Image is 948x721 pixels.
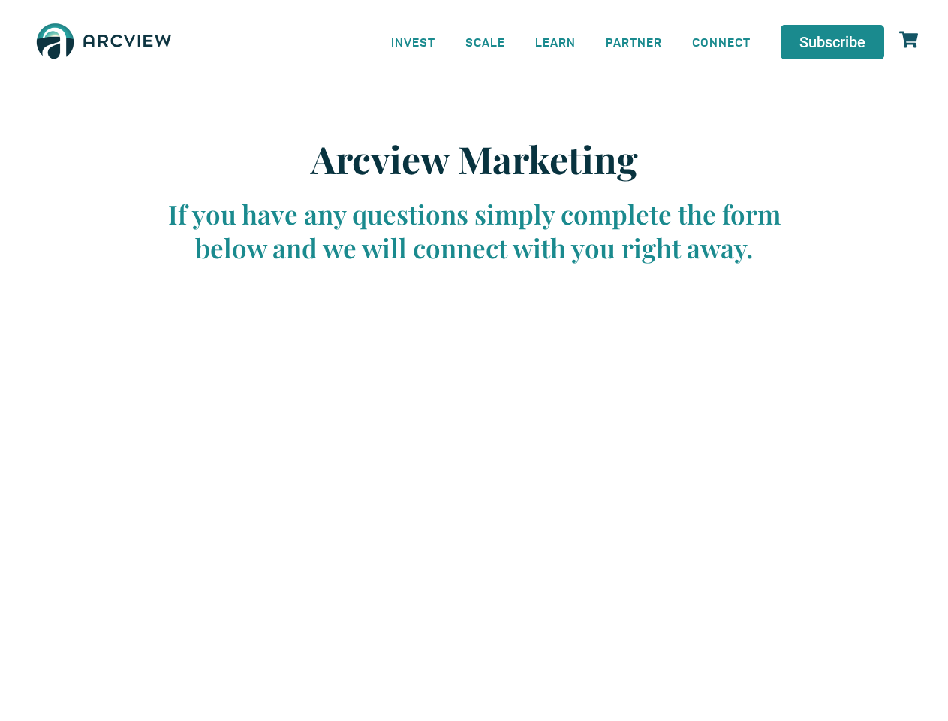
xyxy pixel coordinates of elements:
a: INVEST [376,25,450,59]
a: CONNECT [677,25,766,59]
div: If you have any questions simply complete the form below and we will connect with you right away. [152,197,797,265]
h2: Arcview Marketing [152,137,797,182]
a: SCALE [450,25,520,59]
img: The Arcview Group [30,15,178,69]
nav: Menu [376,25,766,59]
a: Subscribe [781,25,884,59]
span: Subscribe [799,35,865,50]
a: LEARN [520,25,591,59]
a: PARTNER [591,25,677,59]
